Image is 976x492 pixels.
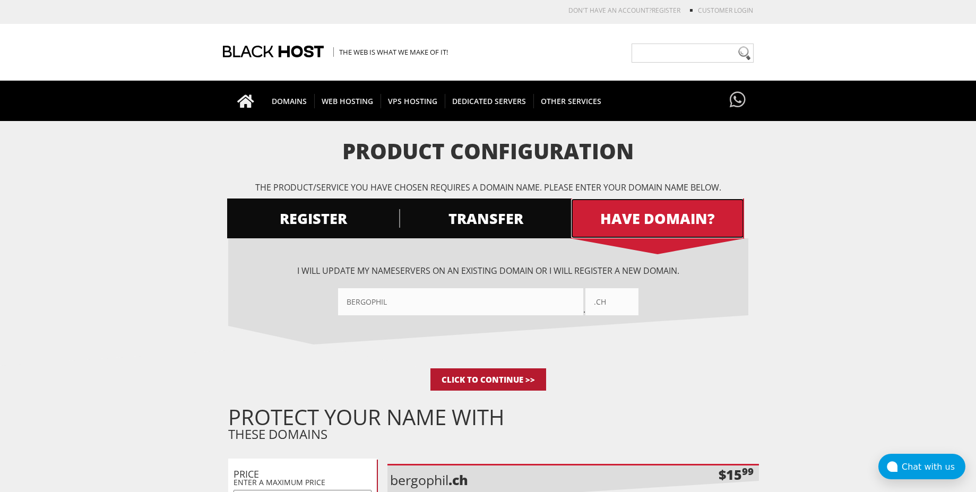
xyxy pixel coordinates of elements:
a: Go to homepage [227,81,265,121]
b: .ch [448,471,468,489]
h1: Product Configuration [228,140,748,163]
div: $15 [719,465,754,484]
span: OTHER SERVICES [533,94,609,108]
a: TRANSFER [399,198,572,238]
span: VPS HOSTING [381,94,445,108]
a: Have questions? [727,81,748,120]
a: Customer Login [698,6,753,15]
span: DOMAINS [264,94,315,108]
span: The Web is what we make of it! [333,47,448,57]
div: THESE DOMAINS [228,409,759,443]
a: VPS HOSTING [381,81,445,121]
input: Need help? [632,44,754,63]
p: The product/service you have chosen requires a domain name. Please enter your domain name below. [228,182,748,193]
span: DEDICATED SERVERS [445,94,534,108]
h1: PROTECT YOUR NAME WITH [228,409,759,425]
div: Chat with us [902,462,965,472]
div: . [228,288,748,315]
button: Chat with us [878,454,965,479]
a: DOMAINS [264,81,315,121]
a: OTHER SERVICES [533,81,609,121]
input: Click to Continue >> [430,368,546,391]
div: I will update my nameservers on an existing domain Or I will register a new domain. [228,265,748,315]
a: REGISTER [227,198,400,238]
a: HAVE DOMAIN? [571,198,744,238]
sup: 99 [742,464,754,478]
h1: PRICE [234,469,372,480]
li: Don't have an account? [552,6,680,15]
a: WEB HOSTING [314,81,381,121]
span: REGISTER [227,209,400,228]
span: HAVE DOMAIN? [571,209,744,228]
a: REGISTER [652,6,680,15]
p: ENTER A MAXIMUM PRICE [234,477,372,487]
a: DEDICATED SERVERS [445,81,534,121]
p: bergophil [390,471,576,489]
span: TRANSFER [399,209,572,228]
span: WEB HOSTING [314,94,381,108]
